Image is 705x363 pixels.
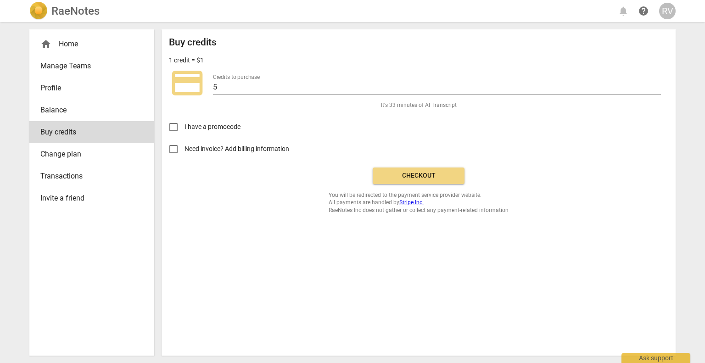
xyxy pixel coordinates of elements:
[29,187,154,209] a: Invite a friend
[40,105,136,116] span: Balance
[40,61,136,72] span: Manage Teams
[40,39,51,50] span: home
[29,121,154,143] a: Buy credits
[659,3,676,19] button: RV
[185,122,241,132] span: I have a promocode
[185,144,291,154] span: Need invoice? Add billing information
[40,127,136,138] span: Buy credits
[635,3,652,19] a: Help
[169,65,206,101] span: credit_card
[40,149,136,160] span: Change plan
[380,171,457,180] span: Checkout
[29,99,154,121] a: Balance
[373,168,464,184] button: Checkout
[40,193,136,204] span: Invite a friend
[40,39,136,50] div: Home
[29,143,154,165] a: Change plan
[40,171,136,182] span: Transactions
[399,199,424,206] a: Stripe Inc.
[381,101,457,109] span: It's 33 minutes of AI Transcript
[29,2,48,20] img: Logo
[169,37,217,48] h2: Buy credits
[329,191,509,214] span: You will be redirected to the payment service provider website. All payments are handled by RaeNo...
[29,2,100,20] a: LogoRaeNotes
[29,55,154,77] a: Manage Teams
[638,6,649,17] span: help
[29,77,154,99] a: Profile
[40,83,136,94] span: Profile
[29,33,154,55] div: Home
[51,5,100,17] h2: RaeNotes
[621,353,690,363] div: Ask support
[213,74,260,80] label: Credits to purchase
[29,165,154,187] a: Transactions
[169,56,204,65] p: 1 credit = $1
